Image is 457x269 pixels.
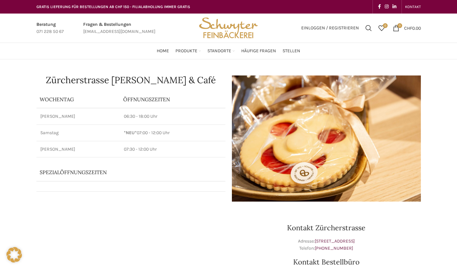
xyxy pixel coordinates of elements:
[36,5,190,9] span: GRATIS LIEFERUNG FÜR BESTELLUNGEN AB CHF 150 - FILIALABHOLUNG IMMER GRATIS
[376,2,383,11] a: Facebook social link
[383,2,391,11] a: Instagram social link
[283,45,300,57] a: Stellen
[40,146,116,153] p: [PERSON_NAME]
[315,245,353,251] a: [PHONE_NUMBER]
[175,45,201,57] a: Produkte
[232,258,421,265] h3: Kontakt Bestellbüro
[124,146,221,153] p: 07:30 - 12:00 Uhr
[40,130,116,136] p: Samstag
[157,45,169,57] a: Home
[241,48,276,54] span: Häufige Fragen
[124,113,221,120] p: 06:30 - 18:00 Uhr
[232,238,421,252] p: Adresse: Telefon:
[404,25,412,31] span: CHF
[175,48,197,54] span: Produkte
[315,238,355,244] a: [STREET_ADDRESS]
[33,45,424,57] div: Main navigation
[402,0,424,13] div: Secondary navigation
[391,2,398,11] a: Linkedin social link
[405,5,421,9] span: KONTAKT
[390,22,424,35] a: 0 CHF0.00
[405,0,421,13] a: KONTAKT
[207,48,231,54] span: Standorte
[301,26,359,30] span: Einloggen / Registrieren
[283,48,300,54] span: Stellen
[157,48,169,54] span: Home
[362,22,375,35] a: Suchen
[241,45,276,57] a: Häufige Fragen
[123,96,222,103] p: ÖFFNUNGSZEITEN
[124,130,221,136] p: 07:00 - 12:00 Uhr
[383,23,388,28] span: 0
[197,25,260,30] a: Site logo
[375,22,388,35] div: Meine Wunschliste
[375,22,388,35] a: 0
[397,23,402,28] span: 0
[36,75,225,85] h1: Zürcherstrasse [PERSON_NAME] & Café
[40,113,116,120] p: [PERSON_NAME]
[404,25,421,31] bdi: 0.00
[83,21,155,35] a: Infobox link
[232,224,421,231] h3: Kontakt Zürcherstrasse
[298,22,362,35] a: Einloggen / Registrieren
[40,96,117,103] p: Wochentag
[197,14,260,43] img: Bäckerei Schwyter
[207,45,235,57] a: Standorte
[40,169,204,176] p: Spezialöffnungszeiten
[36,21,64,35] a: Infobox link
